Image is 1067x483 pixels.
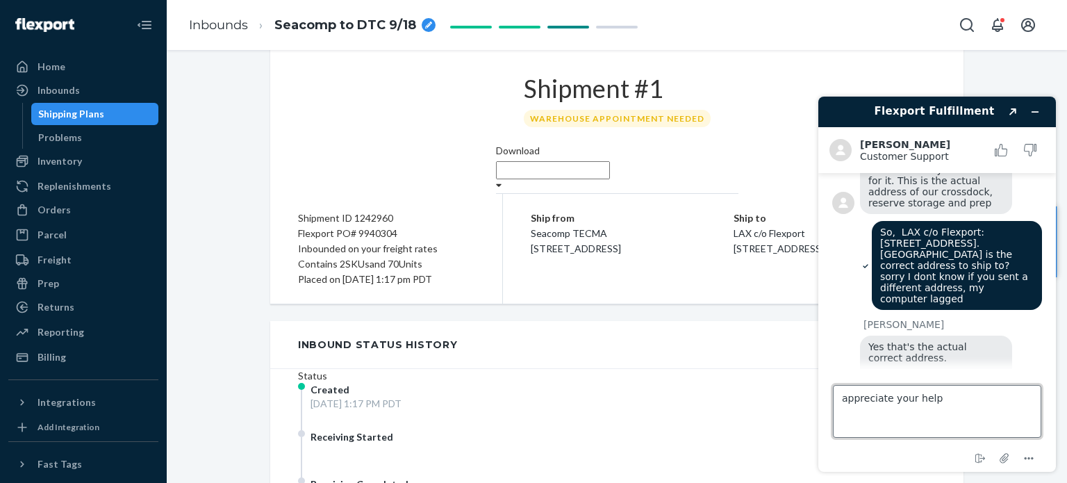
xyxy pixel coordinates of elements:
a: Home [8,56,158,78]
div: Home [38,60,65,74]
button: Fast Tags [8,453,158,475]
button: Integrations [8,391,158,414]
a: Reporting [8,321,158,343]
div: Reporting [38,325,84,339]
button: Close Navigation [131,11,158,39]
span: Seacomp TECMA [STREET_ADDRESS] [531,227,621,254]
iframe: Find more information here [807,85,1067,483]
div: Inbounded on your freight rates [298,241,474,256]
span: Chat [31,10,59,22]
div: Freight [38,253,72,267]
div: Parcel [38,228,67,242]
button: Open account menu [1014,11,1042,39]
div: Billing [38,350,66,364]
a: Inbounds [189,17,248,33]
div: Replenishments [38,179,111,193]
a: Orders [8,199,158,221]
a: Parcel [8,224,158,246]
p: Ship to [734,211,936,226]
a: Prep [8,272,158,295]
div: Inventory [38,154,82,168]
div: Shipping Plans [38,107,104,121]
a: Inventory [8,150,158,172]
div: Orders [38,203,71,217]
div: Flexport PO# 9940304 [298,226,474,241]
span: Seacomp to DTC 9/18 [274,17,416,35]
div: Status [298,369,936,383]
p: LAX c/o Flexport [734,226,936,241]
span: Created [311,384,349,395]
a: Freight [8,249,158,271]
a: Shipping Plans [31,103,159,125]
div: Shipment ID 1242960 [298,211,474,226]
div: Problems [38,131,82,145]
a: Inbounds [8,79,158,101]
span: [STREET_ADDRESS] [734,243,824,254]
div: Add Integration [38,421,99,433]
div: Fast Tags [38,457,82,471]
ol: breadcrumbs [178,5,447,46]
div: Inbound Status History [298,338,457,352]
div: Warehouse Appointment Needed [524,110,711,127]
a: Replenishments [8,175,158,197]
div: Integrations [38,395,96,409]
label: Download [496,144,540,158]
div: Placed on [DATE] 1:17 pm PDT [298,272,474,287]
a: Problems [31,126,159,149]
span: Receiving Started [311,431,393,443]
div: Prep [38,277,59,290]
p: Ship from [531,211,734,226]
div: Contains 2 SKUs and 70 Units [298,256,474,272]
h1: Shipment #1 [524,75,711,103]
div: Inbounds [38,83,80,97]
button: Open notifications [984,11,1011,39]
div: [DATE] 1:17 PM PDT [311,397,402,411]
div: Returns [38,300,74,314]
a: Add Integration [8,419,158,436]
a: Returns [8,296,158,318]
button: Open Search Box [953,11,981,39]
img: Flexport logo [15,18,74,32]
a: Billing [8,346,158,368]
